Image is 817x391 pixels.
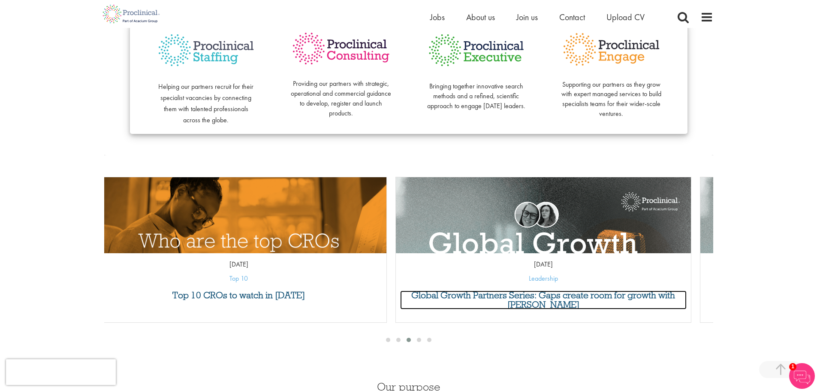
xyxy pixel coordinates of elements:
a: Link to a post [91,177,386,253]
img: Proclinical Engage [561,31,662,68]
img: Chatbot [789,363,815,389]
a: Contact [559,12,585,23]
a: Top 10 [229,274,248,283]
span: 1 [789,363,796,370]
a: Link to a post [396,177,691,253]
a: Join us [516,12,538,23]
a: Leadership [529,274,558,283]
a: Global Growth Partners Series: Gaps create room for growth with [PERSON_NAME] [400,291,687,309]
a: About us [466,12,495,23]
span: Helping our partners recruit for their specialist vacancies by connecting them with talented prof... [158,82,253,124]
iframe: reCAPTCHA [6,359,116,385]
img: Top 10 CROs 2025 | Proclinical [91,177,386,330]
img: Proclinical Staffing [156,31,256,70]
p: Supporting our partners as they grow with expert managed services to build specialists teams for ... [561,70,662,119]
img: Proclinical Consulting [291,31,392,67]
p: Bringing together innovative search methods and a refined, scientific approach to engage [DATE] l... [426,72,527,111]
a: Upload CV [606,12,645,23]
p: [DATE] [91,260,386,270]
img: Proclinical Executive [426,31,527,70]
a: Top 10 CROs to watch in [DATE] [96,291,382,300]
a: Jobs [430,12,445,23]
p: [DATE] [396,260,691,270]
p: Providing our partners with strategic, operational and commercial guidance to develop, register a... [291,70,392,118]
